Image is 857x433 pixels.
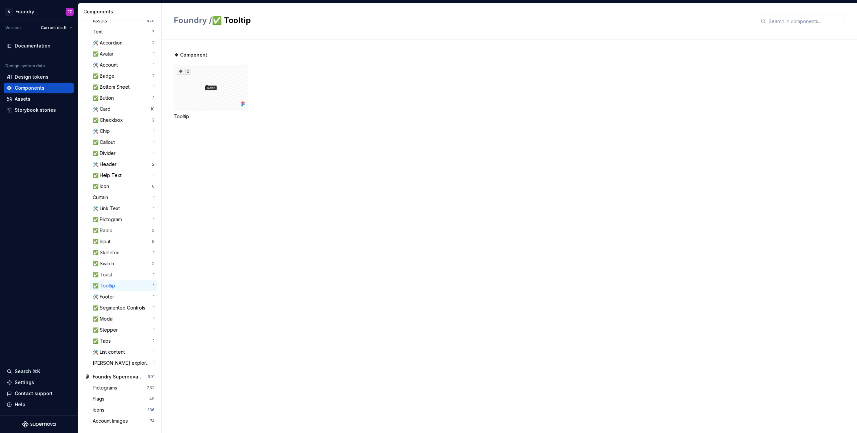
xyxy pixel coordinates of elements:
a: ✅ Button3 [90,93,157,103]
a: Settings [4,377,74,388]
div: 1 [153,360,155,366]
a: Curtain1 [90,192,157,203]
div: 2 [152,228,155,233]
div: ✅ Badge [93,73,117,79]
div: Foundry Supernova Assets [93,373,143,380]
a: 🛠️ Card10 [90,104,157,114]
div: 2 [152,40,155,46]
button: Search ⌘K [4,366,74,377]
div: 1 [153,316,155,322]
a: Account Images74 [90,416,157,426]
div: 12Tooltip [174,65,248,120]
button: AFoundryFZ [1,4,76,19]
div: 1 [153,151,155,156]
a: ✅ Toast1 [90,269,157,280]
div: 6 [152,184,155,189]
div: 2 [152,338,155,344]
div: FZ [68,9,72,14]
a: ✅ Icon6 [90,181,157,192]
div: A [5,8,13,16]
div: ✅ Help Text [93,172,124,179]
a: 🛠️ Footer1 [90,291,157,302]
a: ✅ Radio2 [90,225,157,236]
a: 🛠️ Account1 [90,60,157,70]
a: ✅ Divider1 [90,148,157,159]
div: 1 [153,283,155,288]
div: Pictograms [93,384,120,391]
div: 49 [149,396,155,402]
div: 732 [147,385,155,391]
div: 🛠️ Card [93,106,113,112]
div: 1 [153,250,155,255]
button: Help [4,399,74,410]
div: 1 [153,140,155,145]
a: 🛠️ List content1 [90,347,157,357]
div: ✅ Modal [93,316,116,322]
div: 1 [153,128,155,134]
div: Settings [15,379,34,386]
button: Current draft [38,23,75,32]
a: Pictograms732 [90,382,157,393]
div: ✅ Stepper [93,327,121,333]
div: ✅ Skeleton [93,249,122,256]
div: Assets [93,17,110,24]
span: Current draft [41,25,67,30]
div: ✅ Callout [93,139,118,146]
div: 🛠️ Chip [93,128,112,135]
div: Components [15,85,45,91]
div: Assets [15,96,30,102]
svg: Supernova Logo [22,421,56,428]
div: Icons [93,407,107,413]
div: ✅ Tabs [93,338,113,344]
button: Contact support [4,388,74,399]
div: Foundry [15,8,34,15]
div: 2 [152,117,155,123]
div: Help [15,401,25,408]
a: Storybook stories [4,105,74,115]
a: ✅ Input8 [90,236,157,247]
div: 10 [150,106,155,112]
a: ✅ Tabs2 [90,336,157,346]
div: 1 [153,206,155,211]
div: 1 [153,217,155,222]
div: Version [5,25,21,30]
span: Foundry / [174,15,212,25]
div: 2 [152,261,155,266]
div: Curtain [93,194,111,201]
div: 136 [148,407,155,413]
div: Tooltip [174,113,248,120]
div: 🛠️ Header [93,161,119,168]
a: 🛠️ Link Text1 [90,203,157,214]
a: Foundry Supernova Assets991 [82,371,157,382]
a: ✅ Tooltip1 [90,280,157,291]
input: Search in components... [766,15,845,27]
a: Documentation [4,40,74,51]
div: Design tokens [15,74,49,80]
div: 1 [153,294,155,299]
div: 74 [150,418,155,424]
div: Text [93,28,105,35]
div: 🛠️ Account [93,62,121,68]
span: ❖ Component [174,52,207,58]
a: ✅ Switch2 [90,258,157,269]
div: 🛠️ Footer [93,293,117,300]
div: 1 [153,51,155,57]
a: ✅ Checkbox2 [90,115,157,125]
div: 2 [152,162,155,167]
a: [PERSON_NAME] exploration1 [90,358,157,368]
div: ✅ Pictogram [93,216,125,223]
div: 1 [153,349,155,355]
div: 🛠️ Accordion [93,39,125,46]
div: ✅ Toast [93,271,115,278]
a: ✅ Modal1 [90,314,157,324]
a: ✅ Callout1 [90,137,157,148]
a: Design tokens [4,72,74,82]
a: ✅ Skeleton1 [90,247,157,258]
div: ✅ Checkbox [93,117,126,123]
a: ✅ Stepper1 [90,325,157,335]
div: 1 [153,327,155,333]
div: Documentation [15,42,51,49]
a: ✅ Badge2 [90,71,157,81]
a: 🛠️ Accordion2 [90,37,157,48]
a: Assets479 [90,15,157,26]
